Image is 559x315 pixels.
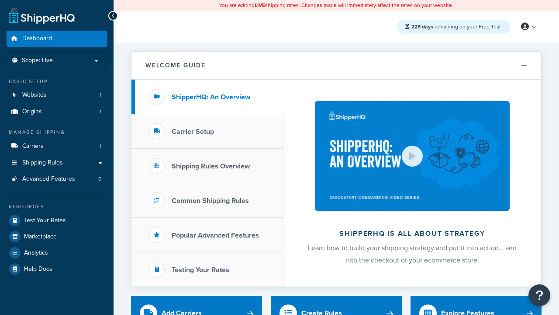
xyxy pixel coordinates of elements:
[98,175,101,183] span: 0
[24,233,57,241] span: Marketplace
[315,101,510,211] img: ShipperHQ is all about strategy
[7,203,107,210] div: Resources
[7,104,107,120] li: Origins
[7,245,107,261] a: Analytics
[172,93,250,101] h3: ShipperHQ: An Overview
[7,104,107,120] a: Origins1
[22,91,47,99] span: Websites
[255,1,265,9] b: LIVE
[7,138,107,154] li: Carriers
[528,284,550,306] button: Open Resource Center
[7,229,107,245] a: Marketplace
[145,62,206,69] h2: Welcome Guide
[7,87,107,103] a: Websites1
[411,23,500,31] span: remaining on your Free Trial
[172,231,259,239] h3: Popular Advanced Features
[307,230,518,238] h2: ShipperHQ is all about strategy
[7,171,107,187] li: Advanced Features
[172,266,229,274] h3: Testing Your Rates
[7,261,107,277] a: Help Docs
[308,243,517,265] span: Learn how to build your shipping strategy and put it into action… and into the checkout of your e...
[131,52,541,80] button: Welcome Guide
[24,217,66,224] span: Test Your Rates
[7,31,107,47] a: Dashboard
[7,78,107,85] div: Basic Setup
[22,175,75,183] span: Advanced Features
[22,108,42,115] span: Origins
[22,57,53,64] span: Scope: Live
[411,23,433,31] strong: 228 days
[7,171,107,187] a: Advanced Features0
[22,159,63,167] span: Shipping Rules
[22,143,44,150] span: Carriers
[7,138,107,154] a: Carriers1
[172,197,249,205] h3: Common Shipping Rules
[7,155,107,171] a: Shipping Rules
[100,91,101,99] span: 1
[24,249,48,257] span: Analytics
[7,87,107,103] li: Websites
[24,266,52,273] span: Help Docs
[22,35,52,42] span: Dashboard
[100,108,101,115] span: 1
[100,143,101,150] span: 1
[172,162,250,170] h3: Shipping Rules Overview
[172,128,214,136] h3: Carrier Setup
[7,129,107,136] div: Manage Shipping
[7,213,107,228] a: Test Your Rates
